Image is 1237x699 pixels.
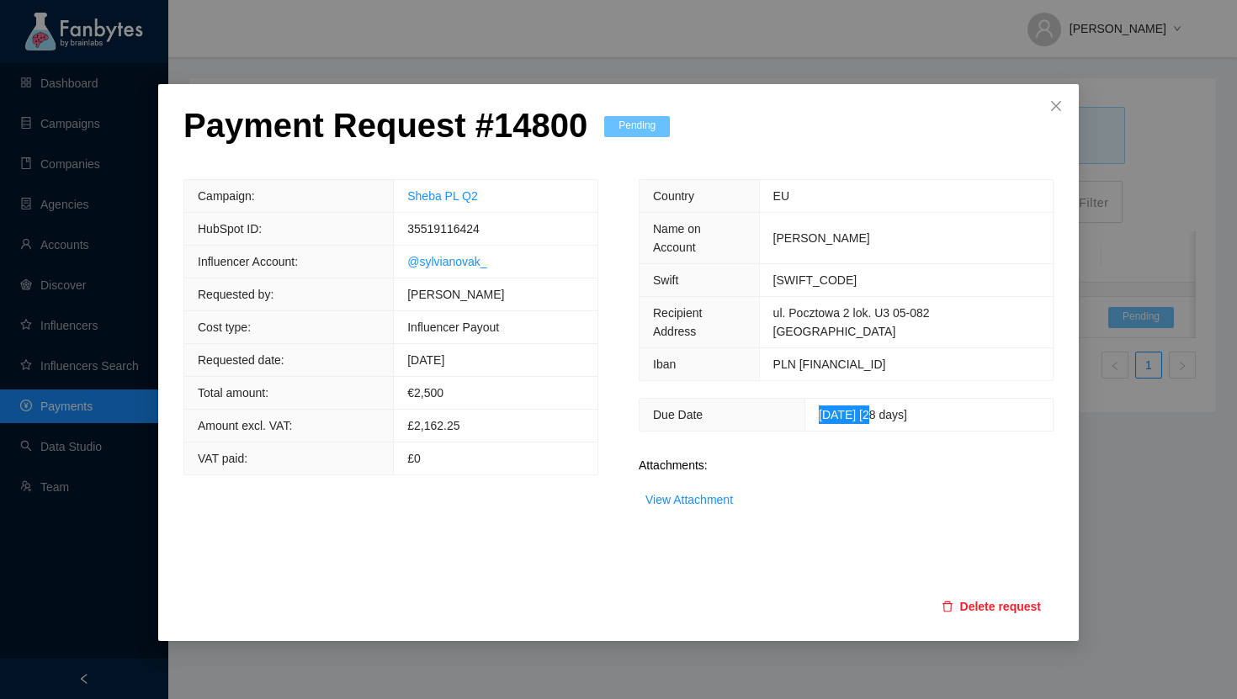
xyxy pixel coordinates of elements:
p: Payment Request # 14800 [183,105,587,146]
a: @sylvianovak_ [407,255,486,268]
span: € 2,500 [407,386,443,400]
button: deleteDelete request [929,593,1054,620]
span: £0 [407,452,421,465]
span: Due Date [653,408,703,421]
span: Delete request [960,597,1041,616]
span: Cost type: [198,320,251,334]
span: Total amount: [198,386,268,400]
span: Influencer Payout [407,320,499,334]
span: [PERSON_NAME] [773,231,870,245]
span: Iban [653,357,676,371]
a: View Attachment [645,493,733,506]
span: [DATE] [28 days] [819,408,907,421]
span: PLN [FINANCIAL_ID] [773,357,886,371]
span: Requested date: [198,353,284,367]
span: [SWIFT_CODE] [773,273,857,287]
span: Country [653,189,694,203]
button: Close [1033,84,1079,130]
span: Pending [604,116,670,137]
span: Campaign: [198,189,255,203]
span: Amount excl. VAT: [198,419,292,432]
span: close [1049,99,1063,113]
span: £2,162.25 [407,419,459,432]
span: VAT paid: [198,452,247,465]
span: ul. Pocztowa 2 lok. U3 05-082 [GEOGRAPHIC_DATA] [773,306,930,338]
span: delete [942,601,953,614]
span: 35519116424 [407,222,480,236]
span: Recipient Address [653,306,702,338]
span: Influencer Account: [198,255,298,268]
span: Name on Account [653,222,701,254]
span: Swift [653,273,678,287]
span: EU [773,189,789,203]
span: HubSpot ID: [198,222,262,236]
span: [DATE] [407,353,444,367]
a: Sheba PL Q2 [407,189,478,203]
span: Requested by: [198,288,273,301]
span: [PERSON_NAME] [407,288,504,301]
